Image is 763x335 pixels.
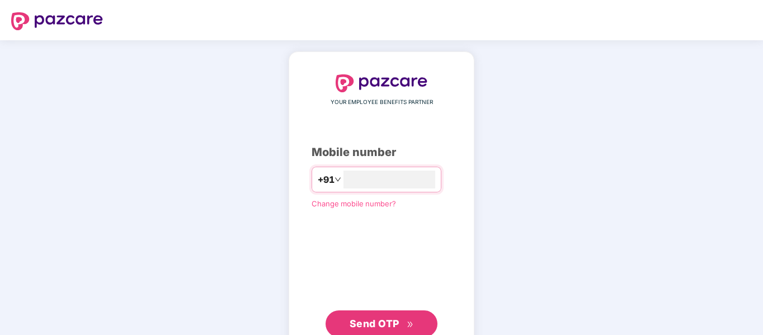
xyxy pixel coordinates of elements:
[318,173,335,187] span: +91
[312,199,396,208] a: Change mobile number?
[331,98,433,107] span: YOUR EMPLOYEE BENEFITS PARTNER
[11,12,103,30] img: logo
[350,318,399,329] span: Send OTP
[312,144,451,161] div: Mobile number
[407,321,414,328] span: double-right
[335,176,341,183] span: down
[336,74,427,92] img: logo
